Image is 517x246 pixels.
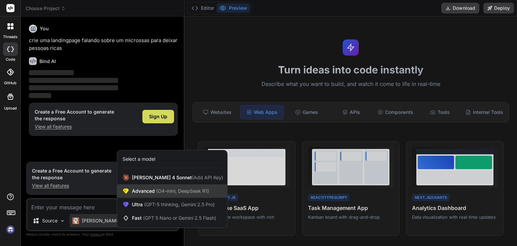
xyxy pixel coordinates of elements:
[132,174,223,181] span: [PERSON_NAME] 4 Sonnet
[143,202,215,207] span: (GPT-5 thinking, Gemini 2.5 Pro)
[4,105,17,111] label: Upload
[123,156,155,162] div: Select a model
[5,224,16,235] img: signin
[132,188,209,194] span: Advanced
[155,188,209,194] span: (O4-mini, DeepSeek R1)
[143,215,216,221] span: (GPT 5 Nano or Gemini 2.5 Flash)
[4,80,16,86] label: GitHub
[3,34,18,40] label: threads
[132,215,216,221] span: Fast
[132,201,215,208] span: Ultra
[192,175,223,180] span: (Add API Key)
[6,57,15,62] label: code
